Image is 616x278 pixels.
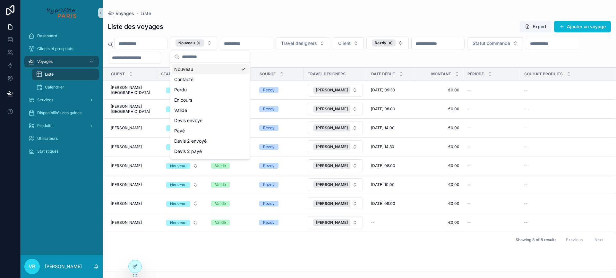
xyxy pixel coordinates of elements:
span: Clients et prospects [37,46,73,51]
span: -- [467,144,471,149]
span: -- [524,88,528,93]
span: Produits [37,123,52,128]
a: Produits [24,120,99,131]
button: Select Button [161,217,203,228]
a: -- [371,220,411,225]
a: Validé [211,163,252,169]
span: [PERSON_NAME] [316,88,348,93]
button: Select Button [161,141,203,153]
div: Validé [215,220,226,225]
a: Rezdy [259,144,300,150]
span: Période [467,72,484,77]
div: Validé [215,182,226,188]
span: [PERSON_NAME] [111,125,142,131]
span: -- [524,201,528,206]
button: Select Button [170,37,217,49]
span: Dashboard [37,33,57,38]
div: Devis 3 envoyé [172,156,249,167]
span: Client [338,40,351,46]
a: Liste [32,69,99,80]
div: Rezdy [263,87,275,93]
button: Select Button [161,160,203,172]
button: Unselect 14 [313,87,357,94]
button: Select Button [467,37,523,49]
button: Unselect 14 [313,105,357,113]
a: [PERSON_NAME][GEOGRAPHIC_DATA] [111,85,153,95]
span: [PERSON_NAME] [316,144,348,149]
a: Calendrier [32,81,99,93]
div: Nouveau [170,201,186,207]
button: Select Button [161,179,203,190]
a: Rezdy [259,201,300,206]
span: [PERSON_NAME] [316,106,348,112]
div: Devis 2 envoyé [172,136,249,146]
span: Statut commande [473,40,510,46]
span: €0,00 [419,88,459,93]
a: [PERSON_NAME] [111,125,153,131]
button: Unselect 14 [313,200,357,207]
div: Contacté [172,74,249,85]
a: [PERSON_NAME] [111,144,153,149]
a: Validé [211,182,252,188]
button: Select Button [161,103,203,115]
span: -- [524,106,528,112]
span: [PERSON_NAME] [316,182,348,187]
div: Nouveau [175,39,204,46]
a: Select Button [307,159,363,173]
a: -- [467,125,516,131]
span: -- [371,220,375,225]
span: -- [524,182,528,187]
a: €0,00 [419,125,459,131]
button: Select Button [308,103,363,115]
div: Validé [215,163,226,169]
button: Select Button [161,84,203,96]
a: €0,00 [419,144,459,149]
span: -- [467,106,471,112]
a: -- [524,106,616,112]
span: Travel designers [281,40,317,46]
a: Select Button [161,198,203,210]
div: Nouveau [172,64,249,74]
span: Voyages [116,10,134,17]
div: Nouveau [170,220,186,226]
a: Rezdy [259,125,300,131]
span: [PERSON_NAME] [316,125,348,131]
div: Validé [215,201,226,206]
a: -- [524,201,616,206]
a: Select Button [307,216,363,229]
a: -- [467,201,516,206]
a: Services [24,94,99,106]
a: -- [467,144,516,149]
div: Perdu [172,85,249,95]
span: [DATE] 09:30 [371,88,395,93]
a: Rezdy [259,182,300,188]
span: Disponibilités des guides [37,110,81,115]
span: [DATE] 08:00 [371,106,395,112]
div: Payé [172,126,249,136]
a: [DATE] 10:00 [371,182,411,187]
span: Utilisateurs [37,136,58,141]
span: Showing 8 of 8 results [516,237,556,242]
span: Date début [371,72,395,77]
a: Ajouter un voyage [554,21,611,32]
div: Rezdy [263,220,275,225]
span: -- [524,220,528,225]
a: Voyages [108,10,134,17]
a: €0,00 [419,163,459,168]
button: Select Button [308,140,363,153]
a: [PERSON_NAME] [111,220,153,225]
span: €0,00 [419,201,459,206]
h1: Liste des voyages [108,22,163,31]
span: -- [524,163,528,168]
a: [DATE] 08:00 [371,106,411,112]
a: -- [467,220,516,225]
a: €0,00 [419,182,459,187]
div: scrollable content [21,26,103,165]
span: [PERSON_NAME] [316,163,348,168]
